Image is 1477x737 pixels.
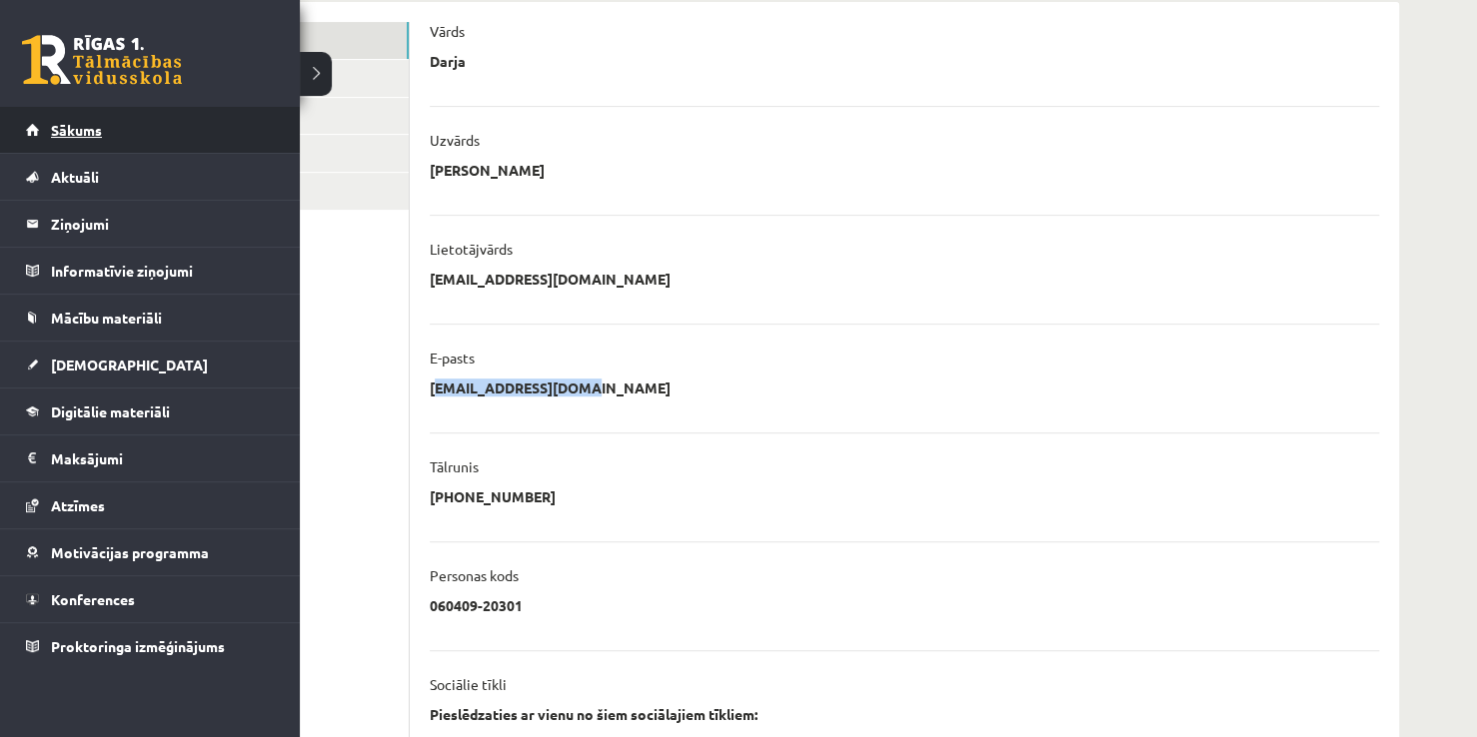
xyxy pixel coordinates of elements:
a: Rīgas 1. Tālmācības vidusskola [22,35,182,85]
p: [EMAIL_ADDRESS][DOMAIN_NAME] [430,270,671,288]
p: Darja [430,52,466,70]
a: [DEMOGRAPHIC_DATA] [26,342,275,387]
a: Sākums [26,107,275,153]
legend: Maksājumi [51,435,275,481]
a: Informatīvie ziņojumi [26,248,275,294]
p: Personas kods [430,566,519,584]
a: Motivācijas programma [26,529,275,575]
a: Konferences [26,576,275,622]
span: Digitālie materiāli [51,402,170,420]
p: [EMAIL_ADDRESS][DOMAIN_NAME] [430,378,671,396]
p: Vārds [430,22,465,40]
a: Maksājumi [26,435,275,481]
a: Atzīmes [26,482,275,528]
span: Sākums [51,121,102,139]
span: Proktoringa izmēģinājums [51,637,225,655]
a: Proktoringa izmēģinājums [26,623,275,669]
a: Mācību materiāli [26,295,275,341]
p: Lietotājvārds [430,240,513,258]
p: [PHONE_NUMBER] [430,487,556,505]
span: Mācību materiāli [51,309,162,327]
strong: Pieslēdzaties ar vienu no šiem sociālajiem tīkliem: [430,705,757,723]
p: E-pasts [430,349,475,367]
p: 060409-20301 [430,596,523,614]
span: Aktuāli [51,168,99,186]
span: Motivācijas programma [51,543,209,561]
a: Aktuāli [26,154,275,200]
a: Digitālie materiāli [26,388,275,434]
p: Tālrunis [430,457,479,475]
span: Atzīmes [51,496,105,514]
p: Sociālie tīkli [430,675,507,693]
legend: Ziņojumi [51,201,275,247]
span: [DEMOGRAPHIC_DATA] [51,356,208,373]
span: Konferences [51,590,135,608]
p: [PERSON_NAME] [430,161,545,179]
legend: Informatīvie ziņojumi [51,248,275,294]
p: Uzvārds [430,131,480,149]
a: Ziņojumi [26,201,275,247]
